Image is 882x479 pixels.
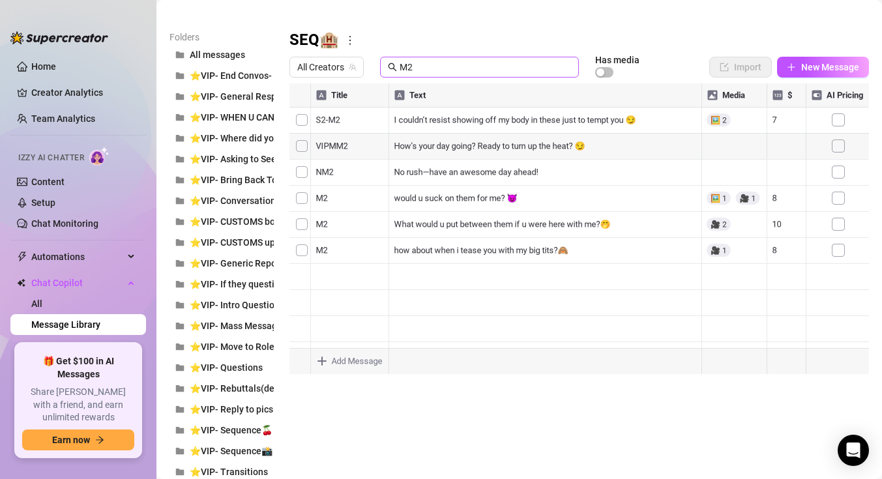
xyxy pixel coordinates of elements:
[169,315,274,336] button: ⭐VIP- Mass Messages
[169,149,274,169] button: ⭐VIP- Asking to See Their 🍆
[169,295,274,315] button: ⭐VIP- Intro Questions
[190,112,507,123] span: ⭐VIP- WHEN U CAN'T FIND A RESPONSE/DON'T KNOW WHAT ONE TO CLICK
[175,113,184,122] span: folder
[31,197,55,208] a: Setup
[169,30,274,44] article: Folders
[18,152,84,164] span: Izzy AI Chatter
[169,420,274,441] button: ⭐VIP- Sequence🍒
[175,154,184,164] span: folder
[190,300,284,310] span: ⭐VIP- Intro Questions
[175,384,184,393] span: folder
[31,113,95,124] a: Team Analytics
[175,467,184,476] span: folder
[175,50,184,59] span: folder
[22,386,134,424] span: Share [PERSON_NAME] with a friend, and earn unlimited rewards
[175,259,184,268] span: folder
[169,399,274,420] button: ⭐VIP- Reply to pics w/ rating offers
[190,175,303,185] span: ⭐VIP- Bring Back To Script
[175,363,184,372] span: folder
[169,128,274,149] button: ⭐VIP- Where did you go?
[175,92,184,101] span: folder
[31,246,124,267] span: Automations
[175,238,184,247] span: folder
[169,232,274,253] button: ⭐VIP- CUSTOMS upsell (if they ask or if they're demanding specific media
[22,429,134,450] button: Earn nowarrow-right
[175,175,184,184] span: folder
[169,169,274,190] button: ⭐VIP- Bring Back To Script
[31,82,136,103] a: Creator Analytics
[22,355,134,381] span: 🎁 Get $100 in AI Messages
[190,383,538,394] span: ⭐VIP- Rebuttals(demanding fans, those not talking, or who say they're busy/at work
[787,63,796,72] span: plus
[190,341,292,352] span: ⭐VIP- Move to Roleplay
[175,134,184,143] span: folder
[31,298,42,309] a: All
[190,216,385,227] span: ⭐VIP- CUSTOMS bought and decline response
[17,278,25,287] img: Chat Copilot
[190,467,268,477] span: ⭐VIP- Transitions
[169,44,274,65] button: All messages
[31,218,98,229] a: Chat Monitoring
[190,321,287,331] span: ⭐VIP- Mass Messages
[838,435,869,466] div: Open Intercom Messenger
[175,342,184,351] span: folder
[169,441,274,461] button: ⭐VIP- Sequence📸
[175,71,184,80] span: folder
[190,50,245,60] span: All messages
[175,405,184,414] span: folder
[10,31,108,44] img: logo-BBDzfeDw.svg
[17,252,27,262] span: thunderbolt
[190,133,296,143] span: ⭐VIP- Where did you go?
[175,446,184,456] span: folder
[190,425,272,435] span: ⭐VIP- Sequence🍒
[175,280,184,289] span: folder
[52,435,90,445] span: Earn now
[388,63,397,72] span: search
[349,63,357,71] span: team
[175,300,184,310] span: folder
[190,279,354,289] span: ⭐VIP- If they question the creator (me)
[595,56,639,64] article: Has media
[709,57,772,78] button: Import
[169,357,274,378] button: ⭐VIP- Questions
[175,196,184,205] span: folder
[175,321,184,330] span: folder
[169,211,274,232] button: ⭐VIP- CUSTOMS bought and decline response
[31,61,56,72] a: Home
[169,65,274,86] button: ⭐VIP- End Convos- No Money
[190,258,296,269] span: ⭐VIP- Generic Reponses
[190,362,263,373] span: ⭐VIP- Questions
[175,217,184,226] span: folder
[31,177,65,187] a: Content
[175,426,184,435] span: folder
[169,336,274,357] button: ⭐VIP- Move to Roleplay
[169,274,274,295] button: ⭐VIP- If they question the creator (me)
[777,57,869,78] button: New Message
[169,107,274,128] button: ⭐VIP- WHEN U CAN'T FIND A RESPONSE/DON'T KNOW WHAT ONE TO CLICK
[89,147,110,166] img: AI Chatter
[31,319,100,330] a: Message Library
[297,57,356,77] span: All Creators
[190,70,316,81] span: ⭐VIP- End Convos- No Money
[190,91,369,102] span: ⭐VIP- General Response Pushing to Script
[169,378,274,399] button: ⭐VIP- Rebuttals(demanding fans, those not talking, or who say they're busy/at work
[190,404,339,414] span: ⭐VIP- Reply to pics w/ rating offers
[95,435,104,444] span: arrow-right
[169,86,274,107] button: ⭐VIP- General Response Pushing to Script
[169,190,274,211] button: ⭐VIP- Conversational Replies "hey, what's up, how are you"
[190,196,435,206] span: ⭐VIP- Conversational Replies "hey, what's up, how are you"
[400,60,571,74] input: Search messages
[289,30,339,51] h3: SEQ🏨
[344,35,356,46] span: more
[169,253,274,274] button: ⭐VIP- Generic Reponses
[31,272,124,293] span: Chat Copilot
[190,446,272,456] span: ⭐VIP- Sequence📸
[801,62,859,72] span: New Message
[190,237,497,248] span: ⭐VIP- CUSTOMS upsell (if they ask or if they're demanding specific media
[190,154,314,164] span: ⭐VIP- Asking to See Their 🍆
